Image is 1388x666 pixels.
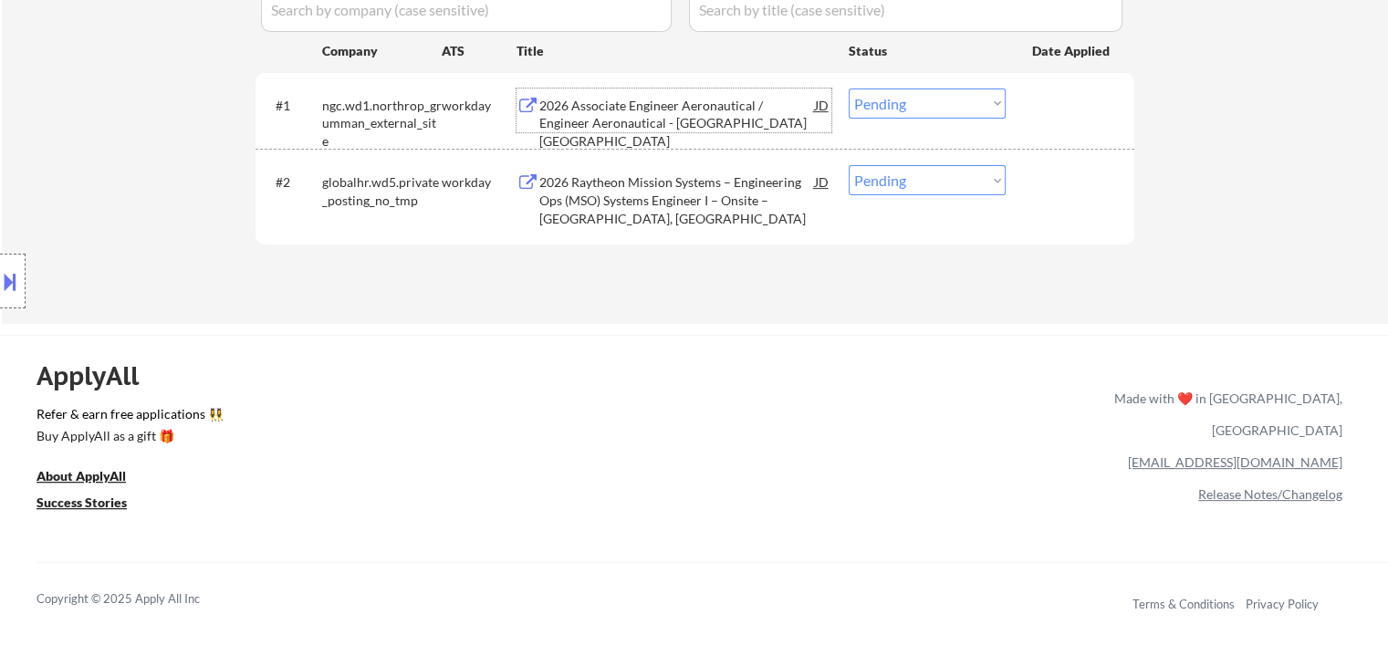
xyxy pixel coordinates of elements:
[322,173,442,209] div: globalhr.wd5.private_posting_no_tmp
[1107,382,1342,446] div: Made with ❤️ in [GEOGRAPHIC_DATA], [GEOGRAPHIC_DATA]
[1246,597,1319,611] a: Privacy Policy
[813,165,831,198] div: JD
[37,467,151,490] a: About ApplyAll
[539,173,815,227] div: 2026 Raytheon Mission Systems – Engineering Ops (MSO) Systems Engineer I – Onsite – [GEOGRAPHIC_D...
[1198,486,1342,502] a: Release Notes/Changelog
[442,42,517,60] div: ATS
[322,42,442,60] div: Company
[1128,454,1342,470] a: [EMAIL_ADDRESS][DOMAIN_NAME]
[442,173,517,192] div: workday
[276,97,308,115] div: #1
[539,97,815,151] div: 2026 Associate Engineer Aeronautical / Engineer Aeronautical - [GEOGRAPHIC_DATA] [GEOGRAPHIC_DATA]
[849,34,1006,67] div: Status
[37,494,127,510] u: Success Stories
[442,97,517,115] div: workday
[37,468,126,484] u: About ApplyAll
[322,97,442,151] div: ngc.wd1.northrop_grumman_external_site
[37,590,246,609] div: Copyright © 2025 Apply All Inc
[1032,42,1112,60] div: Date Applied
[37,408,733,427] a: Refer & earn free applications 👯‍♀️
[37,494,151,516] a: Success Stories
[813,88,831,121] div: JD
[1132,597,1235,611] a: Terms & Conditions
[517,42,831,60] div: Title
